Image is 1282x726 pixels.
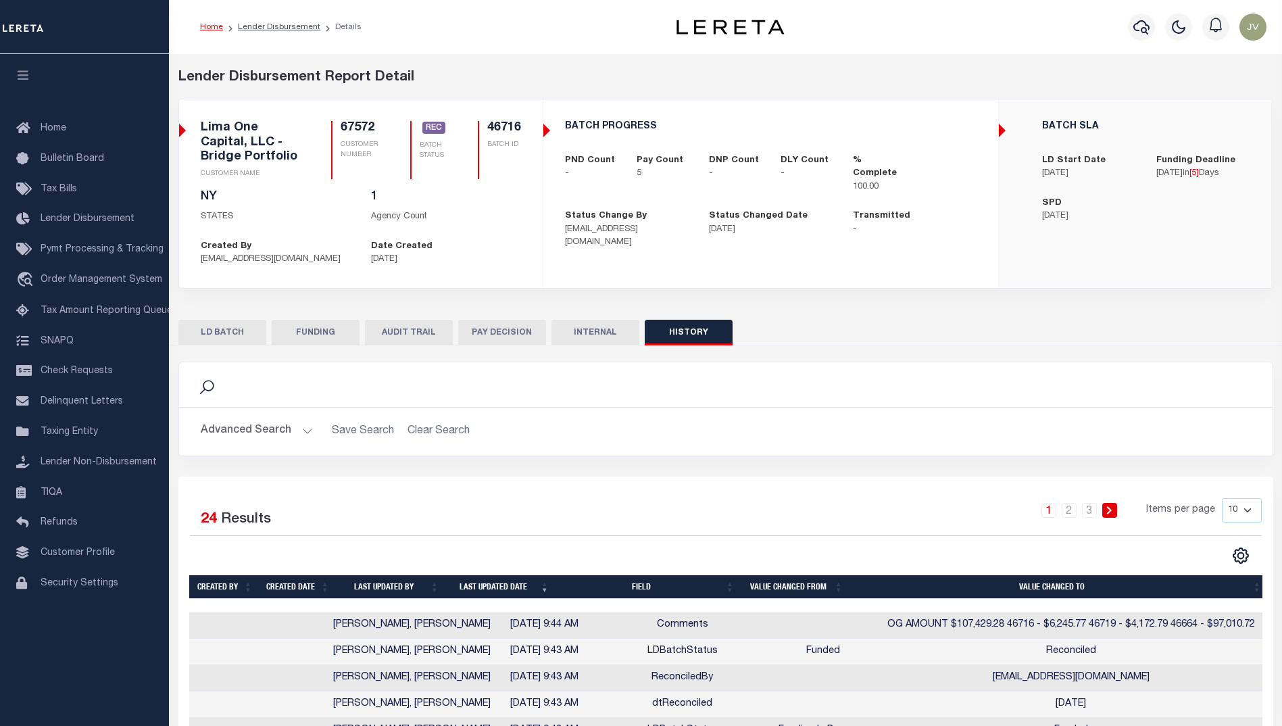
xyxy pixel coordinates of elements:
[645,320,733,345] button: HISTORY
[41,185,77,194] span: Tax Bills
[551,320,639,345] button: INTERNAL
[637,154,683,168] label: Pay Count
[709,167,761,180] p: -
[487,140,521,150] p: BATCH ID
[41,306,172,316] span: Tax Amount Reporting Queue
[41,487,62,497] span: TIQA
[1156,154,1235,168] label: Funding Deadline
[875,612,1267,639] td: OG AMOUNT $107,429.28 46716 - $6,245.77 46719 - $4,172.79 46664 - $97,010.72
[458,320,546,345] button: PAY DECISION
[1042,167,1136,180] p: [DATE]
[772,639,875,665] td: Funded
[565,223,689,249] p: [EMAIL_ADDRESS][DOMAIN_NAME]
[853,223,977,237] p: -
[41,397,123,406] span: Delinquent Letters
[781,154,829,168] label: DLY Count
[371,190,521,205] h5: 1
[41,154,104,164] span: Bulletin Board
[593,665,772,692] td: ReconciledBy
[272,320,360,345] button: FUNDING
[565,210,647,223] label: Status Change By
[709,154,759,168] label: DNP Count
[41,427,98,437] span: Taxing Entity
[41,214,134,224] span: Lender Disbursement
[496,692,593,718] td: [DATE] 9:43 AM
[420,141,445,161] p: BATCH STATUS
[1041,503,1056,518] a: 1
[1082,503,1097,518] a: 3
[781,167,833,180] p: -
[1042,210,1136,223] p: [DATE]
[496,665,593,692] td: [DATE] 9:43 AM
[201,169,299,179] p: CUSTOMER NAME
[1189,169,1199,178] span: [ ]
[320,21,362,33] li: Details
[371,253,521,266] p: [DATE]
[201,210,351,224] p: STATES
[1191,169,1196,178] span: 5
[201,190,351,205] h5: NY
[178,320,266,345] button: LD BATCH
[593,612,772,639] td: Comments
[1062,503,1077,518] a: 2
[676,20,785,34] img: logo-dark.svg
[1156,169,1183,178] span: [DATE]
[41,548,115,558] span: Customer Profile
[565,154,615,168] label: PND Count
[875,639,1267,665] td: Reconciled
[853,180,905,194] p: 100.00
[41,579,118,588] span: Security Settings
[221,509,271,531] label: Results
[41,336,74,345] span: SNAPQ
[1042,121,1250,132] h5: BATCH SLA
[709,223,833,237] p: [DATE]
[16,272,38,289] i: travel_explore
[637,167,689,180] p: 5
[41,518,78,527] span: Refunds
[41,275,162,285] span: Order Management System
[565,167,617,180] p: -
[200,23,223,31] a: Home
[555,575,740,599] th: Field: activate to sort column ascending
[365,320,453,345] button: AUDIT TRAIL
[258,575,335,599] th: Created date: activate to sort column ascending
[1156,167,1250,180] p: in Days
[41,124,66,133] span: Home
[445,575,555,599] th: Last updated date: activate to sort column ascending
[371,240,433,253] label: Date Created
[1239,14,1266,41] img: svg+xml;base64,PHN2ZyB4bWxucz0iaHR0cDovL3d3dy53My5vcmcvMjAwMC9zdmciIHBvaW50ZXItZXZlbnRzPSJub25lIi...
[875,665,1267,692] td: [EMAIL_ADDRESS][DOMAIN_NAME]
[1042,197,1062,210] label: SPD
[189,575,258,599] th: Created by: activate to sort column ascending
[201,121,299,165] h5: Lima One Capital, LLC - Bridge Portfolio
[41,245,164,254] span: Pymt Processing & Tracking
[201,512,217,527] span: 24
[371,210,521,224] p: Agency Count
[496,639,593,665] td: [DATE] 9:43 AM
[849,575,1267,599] th: Value changed to: activate to sort column ascending
[201,418,313,445] button: Advanced Search
[593,692,772,718] td: dtReconciled
[328,692,496,718] td: [PERSON_NAME], [PERSON_NAME]
[328,665,496,692] td: [PERSON_NAME], [PERSON_NAME]
[1146,503,1215,518] span: Items per page
[487,121,521,136] h5: 46716
[422,122,445,135] a: REC
[875,692,1267,718] td: [DATE]
[41,366,113,376] span: Check Requests
[1042,154,1106,168] label: LD Start Date
[201,240,251,253] label: Created By
[178,68,1273,88] div: Lender Disbursement Report Detail
[565,121,977,132] h5: BATCH PROGRESS
[853,210,910,223] label: Transmitted
[853,154,905,180] label: % Complete
[201,253,351,266] p: [EMAIL_ADDRESS][DOMAIN_NAME]
[593,639,772,665] td: LDBatchStatus
[341,140,378,160] p: CUSTOMER NUMBER
[41,458,157,467] span: Lender Non-Disbursement
[328,639,496,665] td: [PERSON_NAME], [PERSON_NAME]
[335,575,445,599] th: Last updated by: activate to sort column ascending
[740,575,849,599] th: Value changed from: activate to sort column ascending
